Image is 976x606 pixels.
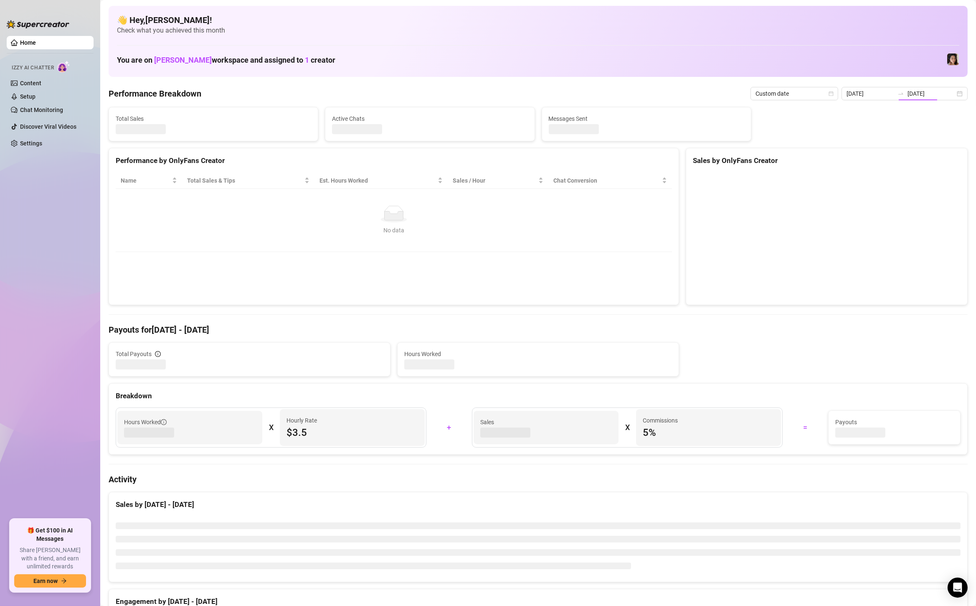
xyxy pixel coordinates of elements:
h4: Activity [109,474,968,485]
h1: You are on workspace and assigned to creator [117,56,335,65]
div: Breakdown [116,390,961,402]
div: + [431,421,467,434]
div: Sales by OnlyFans Creator [693,155,961,166]
span: Total Sales & Tips [187,176,303,185]
span: Earn now [33,578,58,584]
span: swap-right [897,90,904,97]
a: Chat Monitoring [20,107,63,113]
span: calendar [829,91,834,96]
span: Hours Worked [404,349,672,359]
h4: Payouts for [DATE] - [DATE] [109,324,968,336]
span: Custom date [755,87,833,100]
span: Active Chats [332,114,527,123]
img: Luna [947,53,959,65]
img: AI Chatter [57,61,70,73]
div: Open Intercom Messenger [948,578,968,598]
a: Settings [20,140,42,147]
div: Performance by OnlyFans Creator [116,155,672,166]
span: Payouts [835,418,953,427]
th: Sales / Hour [448,173,548,189]
div: X [625,421,629,434]
th: Total Sales & Tips [182,173,314,189]
span: Sales / Hour [453,176,537,185]
div: = [788,421,823,434]
span: Izzy AI Chatter [12,64,54,72]
div: Est. Hours Worked [319,176,436,185]
span: Sales [480,418,612,427]
a: Home [20,39,36,46]
span: 5 % [643,426,774,439]
span: to [897,90,904,97]
span: Check what you achieved this month [117,26,959,35]
span: arrow-right [61,578,67,584]
div: Sales by [DATE] - [DATE] [116,499,961,510]
a: Content [20,80,41,87]
span: Hours Worked [124,418,167,427]
th: Name [116,173,182,189]
button: Earn nowarrow-right [14,574,86,588]
span: Total Payouts [116,349,152,359]
span: 1 [305,56,309,64]
div: No data [124,226,664,235]
h4: 👋 Hey, [PERSON_NAME] ! [117,14,959,26]
article: Commissions [643,416,678,425]
article: Hourly Rate [286,416,317,425]
h4: Performance Breakdown [109,88,201,99]
span: $3.5 [286,426,418,439]
span: 🎁 Get $100 in AI Messages [14,527,86,543]
span: Total Sales [116,114,311,123]
span: Chat Conversion [553,176,660,185]
span: info-circle [155,351,161,357]
a: Discover Viral Videos [20,123,76,130]
div: X [269,421,273,434]
input: Start date [847,89,894,98]
th: Chat Conversion [548,173,672,189]
img: logo-BBDzfeDw.svg [7,20,69,28]
span: Messages Sent [549,114,744,123]
span: Share [PERSON_NAME] with a friend, and earn unlimited rewards [14,546,86,571]
span: info-circle [161,419,167,425]
input: End date [908,89,955,98]
span: [PERSON_NAME] [154,56,212,64]
span: Name [121,176,170,185]
a: Setup [20,93,35,100]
